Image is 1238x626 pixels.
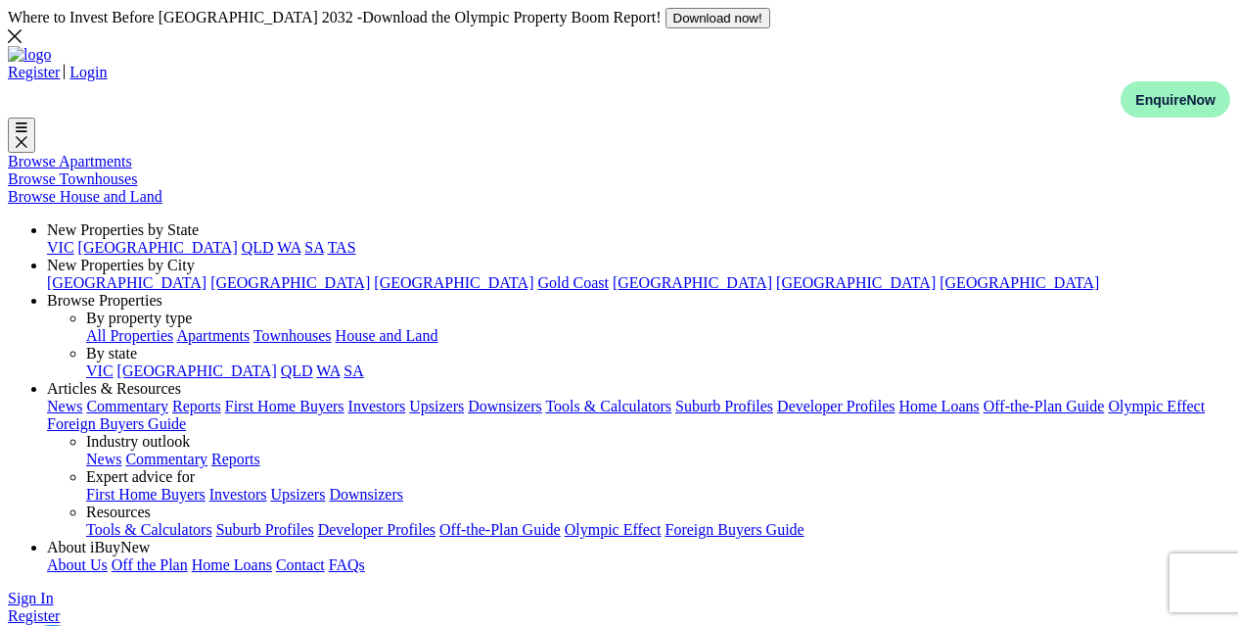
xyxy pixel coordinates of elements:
a: account [8,64,60,80]
a: First Home Buyers [86,486,206,503]
a: [GEOGRAPHIC_DATA] [374,274,533,291]
a: SA [344,362,363,379]
a: Suburb Profiles [216,521,314,538]
a: [GEOGRAPHIC_DATA] [940,274,1099,291]
a: Apartments [176,327,250,344]
a: Downsizers [468,398,542,414]
a: Off-the-Plan Guide [439,521,561,538]
a: Home Loans [192,556,272,573]
a: Tools & Calculators [545,398,671,414]
a: Reports [172,398,221,414]
a: Olympic Effect [1108,398,1205,414]
a: News [86,451,121,467]
a: Off the Plan [112,556,188,573]
img: logo [8,46,51,64]
a: First Home Buyers [225,398,344,414]
a: Olympic Effect [565,521,662,538]
a: About Us [47,556,108,573]
a: Reports [211,451,260,467]
a: House and Land [336,327,438,344]
a: Expert advice for [86,468,195,485]
a: Home Loans [899,398,980,414]
a: Off-the-Plan Guide [984,398,1105,414]
a: Downsizers [329,486,403,503]
a: [GEOGRAPHIC_DATA] [210,274,370,291]
a: Tools & Calculators [86,521,212,538]
a: Foreign Buyers Guide [47,415,186,432]
button: Toggle navigation [8,118,35,153]
a: Townhouses [253,327,332,344]
span: Download the Olympic Property Boom Report! [362,9,661,25]
span: Now [1186,92,1215,108]
a: QLD [242,239,274,256]
a: Investors [348,398,406,414]
a: Upsizers [270,486,325,503]
a: News [47,398,82,414]
a: All Properties [86,327,173,344]
a: Browse House and Land [8,188,162,205]
a: Sign In [8,590,54,606]
a: Upsizers [409,398,464,414]
a: Register [8,607,60,624]
a: [GEOGRAPHIC_DATA] [776,274,936,291]
a: Industry outlook [86,433,190,450]
a: Developer Profiles [318,521,436,538]
a: [GEOGRAPHIC_DATA] [613,274,772,291]
a: By property type [86,310,192,326]
a: SA [304,239,324,256]
a: FAQs [329,556,365,573]
a: WA [316,362,340,379]
a: Commentary [86,398,168,414]
a: VIC [47,239,74,256]
a: TAS [328,239,356,256]
button: EnquireNow [1121,81,1230,118]
a: WA [277,239,300,256]
a: About iBuyNew [47,539,150,555]
a: New Properties by City [47,257,195,273]
a: QLD [281,362,313,379]
a: Developer Profiles [777,398,894,414]
button: Download now! [665,8,770,28]
a: [GEOGRAPHIC_DATA] [78,239,238,256]
a: Browse Townhouses [8,170,137,187]
a: Articles & Resources [47,380,181,397]
a: account [69,64,107,80]
span: Where to Invest Before [GEOGRAPHIC_DATA] 2032 - [8,9,665,25]
a: VIC [86,362,114,379]
a: Browse Apartments [8,153,132,169]
a: Gold Coast [537,274,608,291]
a: Resources [86,504,151,520]
a: Investors [209,486,267,503]
a: Browse Properties [47,292,162,309]
a: Suburb Profiles [675,398,773,414]
a: By state [86,345,137,361]
a: navigations [8,46,1230,64]
a: [GEOGRAPHIC_DATA] [117,362,277,379]
a: Contact [276,556,325,573]
a: [GEOGRAPHIC_DATA] [47,274,206,291]
a: Commentary [125,451,207,467]
a: Foreign Buyers Guide [665,521,804,538]
a: New Properties by State [47,221,199,238]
